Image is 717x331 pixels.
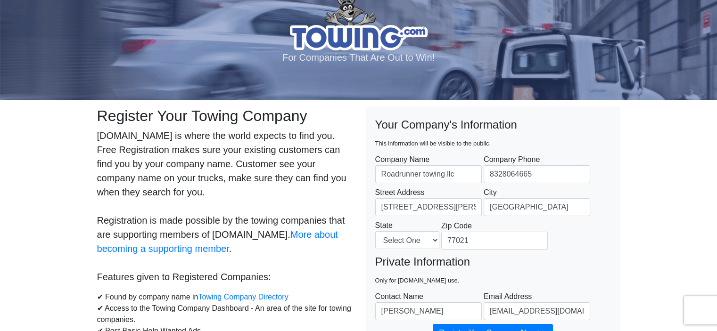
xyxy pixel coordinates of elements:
label: Company Phone [484,154,590,183]
label: State [375,220,439,249]
select: State [375,231,439,249]
label: Street Address [375,187,482,216]
a: More about becoming a supporting member [97,229,338,254]
label: Zip Code [441,220,548,250]
a: Towing Company Directory [198,293,288,301]
strong: Features given to Registered Companies: [97,272,271,282]
input: Company Name [375,165,482,183]
p: [DOMAIN_NAME] is where the world expects to find you. Free Registration makes sure your existing ... [97,129,352,284]
input: Zip Code [441,232,548,250]
input: Email Address [484,302,590,320]
input: City [484,198,590,216]
small: Only for [DOMAIN_NAME] use. [375,277,460,284]
legend: Your Company's Information [375,116,611,150]
label: City [484,187,590,216]
small: This information will be visible to the public. [375,140,491,147]
input: Company Phone [484,165,590,183]
label: Email Address [484,291,590,320]
label: Company Name [375,154,482,183]
label: Contact Name [375,291,482,320]
input: Contact Name [375,302,482,320]
h2: Register Your Towing Company [97,107,352,125]
legend: Private Information [375,253,611,287]
p: For Companies That Are Out to Win! [12,50,705,65]
input: Street Address [375,198,482,216]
